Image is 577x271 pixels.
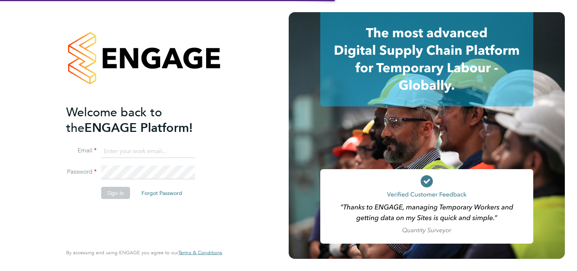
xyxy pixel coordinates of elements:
[66,104,215,135] h2: ENGAGE Platform!
[101,144,195,158] input: Enter your work email...
[101,187,130,199] button: Sign In
[66,168,97,176] label: Password
[135,187,188,199] button: Forgot Password
[178,250,222,256] a: Terms & Conditions
[66,105,162,135] span: Welcome back to the
[178,249,222,256] span: Terms & Conditions
[66,147,97,155] label: Email
[66,249,222,256] span: By accessing and using ENGAGE you agree to our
